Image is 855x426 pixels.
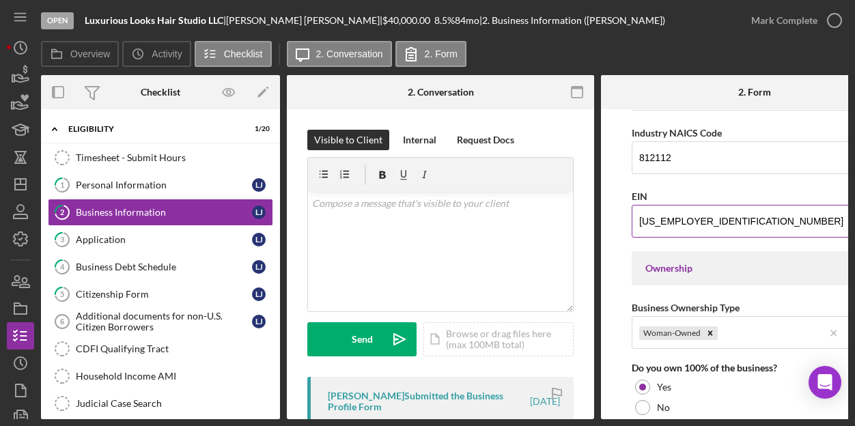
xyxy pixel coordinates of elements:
[60,208,64,216] tspan: 2
[457,130,514,150] div: Request Docs
[48,226,273,253] a: 3ApplicationLJ
[60,289,64,298] tspan: 5
[738,87,771,98] div: 2. Form
[226,15,382,26] div: [PERSON_NAME] [PERSON_NAME] |
[287,41,392,67] button: 2. Conversation
[152,48,182,59] label: Activity
[76,289,252,300] div: Citizenship Form
[632,127,722,139] label: Industry NAICS Code
[41,41,119,67] button: Overview
[703,326,718,340] div: Remove Woman-Owned
[60,235,64,244] tspan: 3
[639,326,703,340] div: Woman-Owned
[195,41,272,67] button: Checklist
[48,281,273,308] a: 5Citizenship FormLJ
[48,390,273,417] a: Judicial Case Search
[352,322,373,356] div: Send
[48,335,273,363] a: CDFI Qualifying Tract
[70,48,110,59] label: Overview
[48,363,273,390] a: Household Income AMI
[85,14,223,26] b: Luxurious Looks Hair Studio LLC
[632,190,647,202] label: EIN
[252,233,266,246] div: L J
[395,41,466,67] button: 2. Form
[68,125,236,133] div: Eligibility
[41,12,74,29] div: Open
[48,308,273,335] a: 6Additional documents for non-U.S. Citizen BorrowersLJ
[60,262,65,271] tspan: 4
[60,317,64,326] tspan: 6
[450,130,521,150] button: Request Docs
[434,15,455,26] div: 8.5 %
[76,261,252,272] div: Business Debt Schedule
[382,15,434,26] div: $40,000.00
[657,402,670,413] label: No
[48,199,273,226] a: 2Business InformationLJ
[48,171,273,199] a: 1Personal InformationLJ
[76,152,272,163] div: Timesheet - Submit Hours
[307,130,389,150] button: Visible to Client
[122,41,191,67] button: Activity
[48,253,273,281] a: 4Business Debt ScheduleLJ
[76,343,272,354] div: CDFI Qualifying Tract
[425,48,458,59] label: 2. Form
[76,371,272,382] div: Household Income AMI
[252,205,266,219] div: L J
[455,15,479,26] div: 84 mo
[738,7,848,34] button: Mark Complete
[809,366,841,399] div: Open Intercom Messenger
[60,180,64,189] tspan: 1
[530,396,560,407] time: 2025-06-17 13:07
[252,287,266,301] div: L J
[316,48,383,59] label: 2. Conversation
[76,180,252,190] div: Personal Information
[76,207,252,218] div: Business Information
[76,398,272,409] div: Judicial Case Search
[408,87,474,98] div: 2. Conversation
[76,234,252,245] div: Application
[396,130,443,150] button: Internal
[751,7,817,34] div: Mark Complete
[328,390,528,412] div: [PERSON_NAME] Submitted the Business Profile Form
[141,87,180,98] div: Checklist
[76,311,252,332] div: Additional documents for non-U.S. Citizen Borrowers
[252,260,266,274] div: L J
[252,315,266,328] div: L J
[224,48,263,59] label: Checklist
[314,130,382,150] div: Visible to Client
[657,382,671,393] label: Yes
[307,322,417,356] button: Send
[48,144,273,171] a: Timesheet - Submit Hours
[252,178,266,192] div: L J
[85,15,226,26] div: |
[403,130,436,150] div: Internal
[245,125,270,133] div: 1 / 20
[479,15,665,26] div: | 2. Business Information ([PERSON_NAME])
